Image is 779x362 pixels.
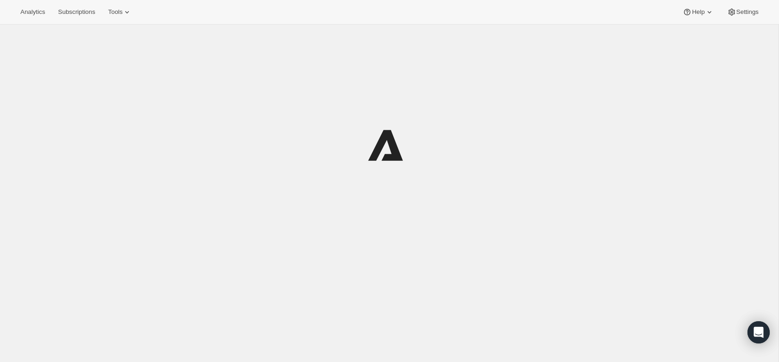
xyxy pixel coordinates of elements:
div: Open Intercom Messenger [747,321,770,343]
span: Analytics [20,8,45,16]
button: Analytics [15,6,51,19]
button: Tools [102,6,137,19]
button: Subscriptions [52,6,101,19]
span: Subscriptions [58,8,95,16]
button: Help [677,6,719,19]
span: Settings [736,8,759,16]
button: Settings [722,6,764,19]
span: Tools [108,8,122,16]
span: Help [692,8,704,16]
